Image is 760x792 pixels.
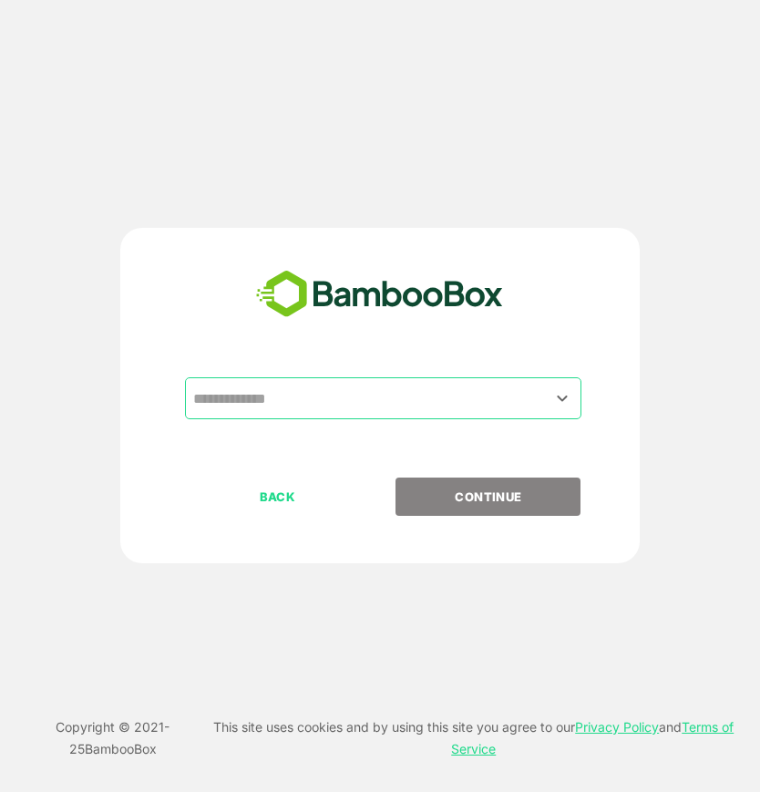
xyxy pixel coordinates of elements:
[397,487,580,507] p: CONTINUE
[550,386,575,410] button: Open
[185,478,370,516] button: BACK
[187,487,369,507] p: BACK
[18,716,207,760] p: Copyright © 2021- 25 BambooBox
[207,716,740,760] p: This site uses cookies and by using this site you agree to our and
[395,478,580,516] button: CONTINUE
[451,719,734,756] a: Terms of Service
[575,719,659,735] a: Privacy Policy
[246,264,513,324] img: bamboobox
